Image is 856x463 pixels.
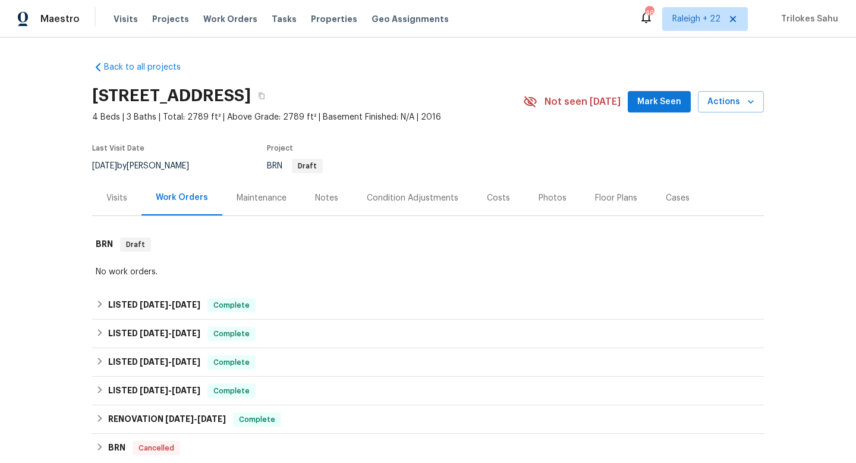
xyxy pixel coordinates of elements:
[645,7,653,19] div: 460
[114,13,138,25] span: Visits
[92,159,203,173] div: by [PERSON_NAME]
[209,385,254,397] span: Complete
[92,90,251,102] h2: [STREET_ADDRESS]
[96,237,113,252] h6: BRN
[315,192,338,204] div: Notes
[172,358,200,366] span: [DATE]
[140,329,168,337] span: [DATE]
[92,162,117,170] span: [DATE]
[92,111,523,123] span: 4 Beds | 3 Baths | Total: 2789 ft² | Above Grade: 2789 ft² | Basement Finished: N/A | 2016
[140,329,200,337] span: -
[140,301,200,309] span: -
[637,95,681,110] span: Mark Seen
[96,266,760,278] div: No work orders.
[121,239,150,251] span: Draft
[172,301,200,309] span: [DATE]
[267,145,293,152] span: Project
[108,327,200,341] h6: LISTED
[372,13,449,25] span: Geo Assignments
[108,412,226,427] h6: RENOVATION
[209,356,254,368] span: Complete
[172,329,200,337] span: [DATE]
[140,386,200,395] span: -
[156,192,208,204] div: Work Orders
[197,415,226,423] span: [DATE]
[165,415,194,423] span: [DATE]
[108,384,200,398] h6: LISTED
[172,386,200,395] span: [DATE]
[234,414,280,426] span: Complete
[595,192,637,204] div: Floor Plans
[152,13,189,25] span: Projects
[666,192,690,204] div: Cases
[165,415,226,423] span: -
[707,95,754,110] span: Actions
[140,358,168,366] span: [DATE]
[92,434,764,462] div: BRN Cancelled
[545,96,621,108] span: Not seen [DATE]
[140,301,168,309] span: [DATE]
[293,162,322,170] span: Draft
[106,192,127,204] div: Visits
[209,299,254,311] span: Complete
[92,291,764,320] div: LISTED [DATE]-[DATE]Complete
[367,192,458,204] div: Condition Adjustments
[108,441,125,455] h6: BRN
[92,145,144,152] span: Last Visit Date
[267,162,323,170] span: BRN
[92,226,764,264] div: BRN Draft
[628,91,691,113] button: Mark Seen
[92,61,206,73] a: Back to all projects
[92,377,764,405] div: LISTED [DATE]-[DATE]Complete
[539,192,567,204] div: Photos
[134,442,179,454] span: Cancelled
[672,13,720,25] span: Raleigh + 22
[237,192,287,204] div: Maintenance
[776,13,838,25] span: Trilokes Sahu
[311,13,357,25] span: Properties
[108,298,200,312] h6: LISTED
[92,405,764,434] div: RENOVATION [DATE]-[DATE]Complete
[108,355,200,370] h6: LISTED
[209,328,254,340] span: Complete
[203,13,257,25] span: Work Orders
[698,91,764,113] button: Actions
[40,13,80,25] span: Maestro
[487,192,510,204] div: Costs
[251,85,272,107] button: Copy Address
[140,386,168,395] span: [DATE]
[140,358,200,366] span: -
[92,320,764,348] div: LISTED [DATE]-[DATE]Complete
[272,15,297,23] span: Tasks
[92,348,764,377] div: LISTED [DATE]-[DATE]Complete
